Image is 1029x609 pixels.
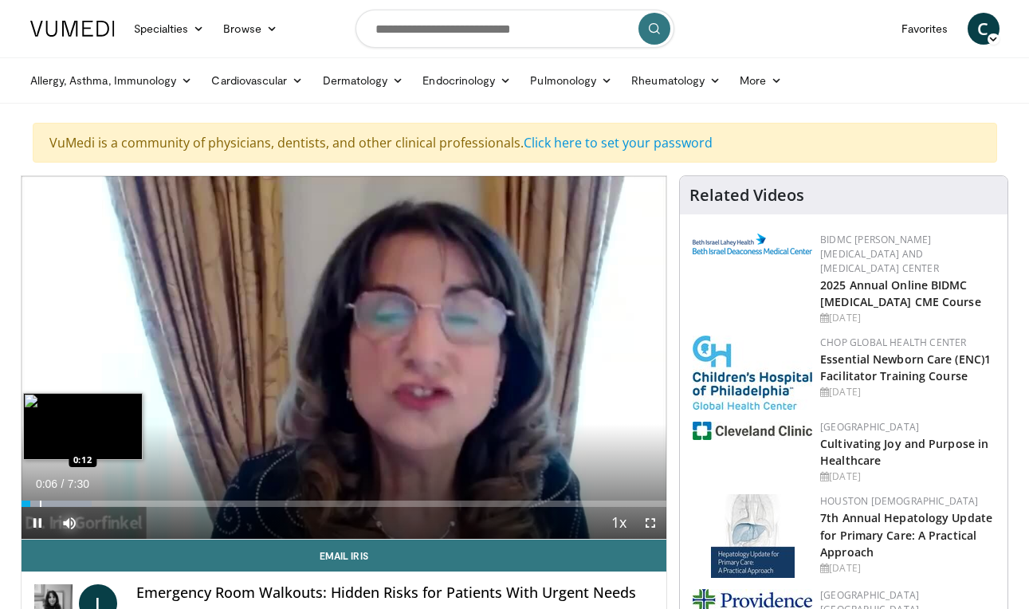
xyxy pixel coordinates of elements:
img: VuMedi Logo [30,21,115,37]
div: VuMedi is a community of physicians, dentists, and other clinical professionals. [33,123,997,163]
img: 83b65fa9-3c25-403e-891e-c43026028dd2.jpg.150x105_q85_autocrop_double_scale_upscale_version-0.2.jpg [711,494,795,578]
a: More [730,65,791,96]
span: / [61,477,65,490]
button: Mute [53,507,85,539]
a: Rheumatology [622,65,730,96]
img: 8fbf8b72-0f77-40e1-90f4-9648163fd298.jpg.150x105_q85_autocrop_double_scale_upscale_version-0.2.jpg [693,336,812,410]
a: Houston [DEMOGRAPHIC_DATA] [820,494,978,508]
a: Endocrinology [413,65,520,96]
a: Cardiovascular [202,65,312,96]
div: [DATE] [820,311,995,325]
button: Playback Rate [603,507,634,539]
a: [GEOGRAPHIC_DATA] [820,420,919,434]
a: Essential Newborn Care (ENC)1 Facilitator Training Course [820,352,991,383]
a: Dermatology [313,65,414,96]
a: C [968,13,1000,45]
div: [DATE] [820,385,995,399]
a: Cultivating Joy and Purpose in Healthcare [820,436,988,468]
a: Favorites [892,13,958,45]
a: 7th Annual Hepatology Update for Primary Care: A Practical Approach [820,510,992,559]
h4: Related Videos [689,186,804,205]
div: [DATE] [820,470,995,484]
a: Allergy, Asthma, Immunology [21,65,202,96]
div: Progress Bar [22,501,667,507]
a: Specialties [124,13,214,45]
a: 2025 Annual Online BIDMC [MEDICAL_DATA] CME Course [820,277,981,309]
img: 1ef99228-8384-4f7a-af87-49a18d542794.png.150x105_q85_autocrop_double_scale_upscale_version-0.2.jpg [693,422,812,440]
span: 0:06 [36,477,57,490]
a: Browse [214,13,287,45]
a: Email Iris [22,540,667,572]
a: Click here to set your password [524,134,713,151]
div: [DATE] [820,561,995,576]
button: Pause [22,507,53,539]
button: Fullscreen [634,507,666,539]
img: image.jpeg [23,393,143,460]
span: 7:30 [68,477,89,490]
a: BIDMC [PERSON_NAME][MEDICAL_DATA] and [MEDICAL_DATA] Center [820,233,939,275]
a: CHOP Global Health Center [820,336,966,349]
input: Search topics, interventions [355,10,674,48]
img: c96b19ec-a48b-46a9-9095-935f19585444.png.150x105_q85_autocrop_double_scale_upscale_version-0.2.png [693,234,812,254]
a: Pulmonology [520,65,622,96]
video-js: Video Player [22,176,667,540]
h4: Emergency Room Walkouts: Hidden Risks for Patients With Urgent Needs [136,584,654,602]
